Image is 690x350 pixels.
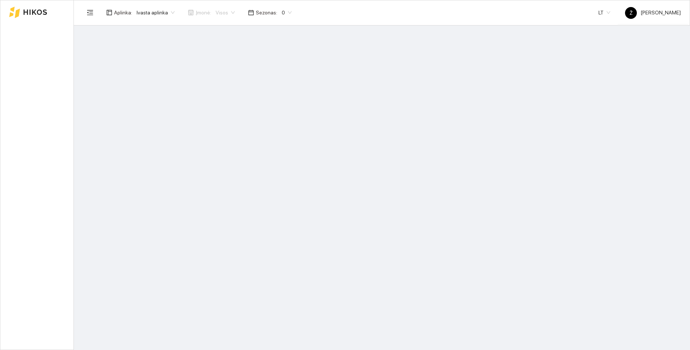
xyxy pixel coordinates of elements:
[83,5,97,20] button: menu-fold
[137,7,175,18] span: Ivasta aplinka
[114,9,132,17] span: Aplinka :
[625,10,681,16] span: [PERSON_NAME]
[188,10,194,16] span: shop
[629,7,633,19] span: Ž
[106,10,112,16] span: layout
[256,9,277,17] span: Sezonas :
[282,7,292,18] span: 0
[87,9,93,16] span: menu-fold
[248,10,254,16] span: calendar
[216,7,235,18] span: Visos
[196,9,211,17] span: Įmonė :
[598,7,610,18] span: LT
